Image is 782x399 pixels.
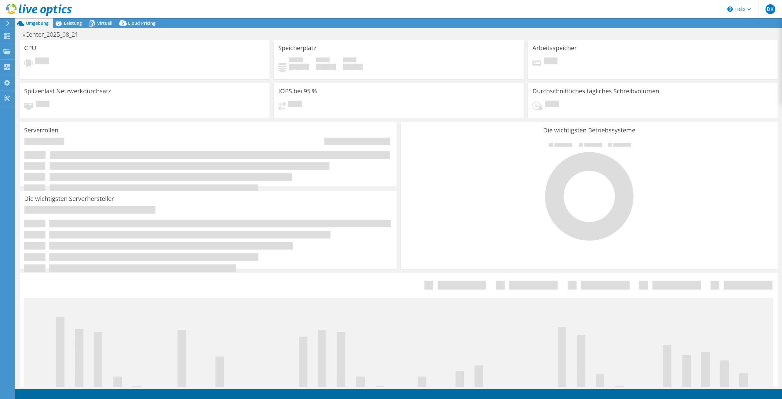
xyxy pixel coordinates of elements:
span: Ausstehend [288,101,302,109]
h3: Die wichtigsten Serverhersteller [24,195,114,202]
span: Leistung [64,20,82,26]
svg: \n [727,6,733,12]
span: Umgebung [26,20,49,26]
h4: 0 GiB [343,64,363,70]
span: Verfügbar [316,57,330,64]
span: Ausstehend [545,101,559,109]
h3: Durchschnittliches tägliches Schreibvolumen [532,88,659,94]
h4: 0 GiB [316,64,336,70]
h4: 0 GiB [289,64,309,70]
span: Belegt [289,57,303,64]
span: Cloud Pricing [128,20,155,26]
span: DK [766,4,775,14]
h3: CPU [24,45,36,51]
h1: vCenter_2025_08_21 [20,31,88,38]
span: Virtuell [97,20,112,26]
h3: IOPS bei 95 % [278,88,317,94]
span: Ausstehend [544,57,557,66]
h3: Arbeitsspeicher [532,45,577,51]
h3: Speicherplatz [278,45,316,51]
h3: Die wichtigsten Betriebssysteme [405,127,773,134]
h3: Spitzenlast Netzwerkdurchsatz [24,88,111,94]
h3: Serverrollen [24,127,58,134]
span: Insgesamt [343,57,356,64]
span: Ausstehend [35,57,49,66]
span: Ausstehend [36,101,49,109]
